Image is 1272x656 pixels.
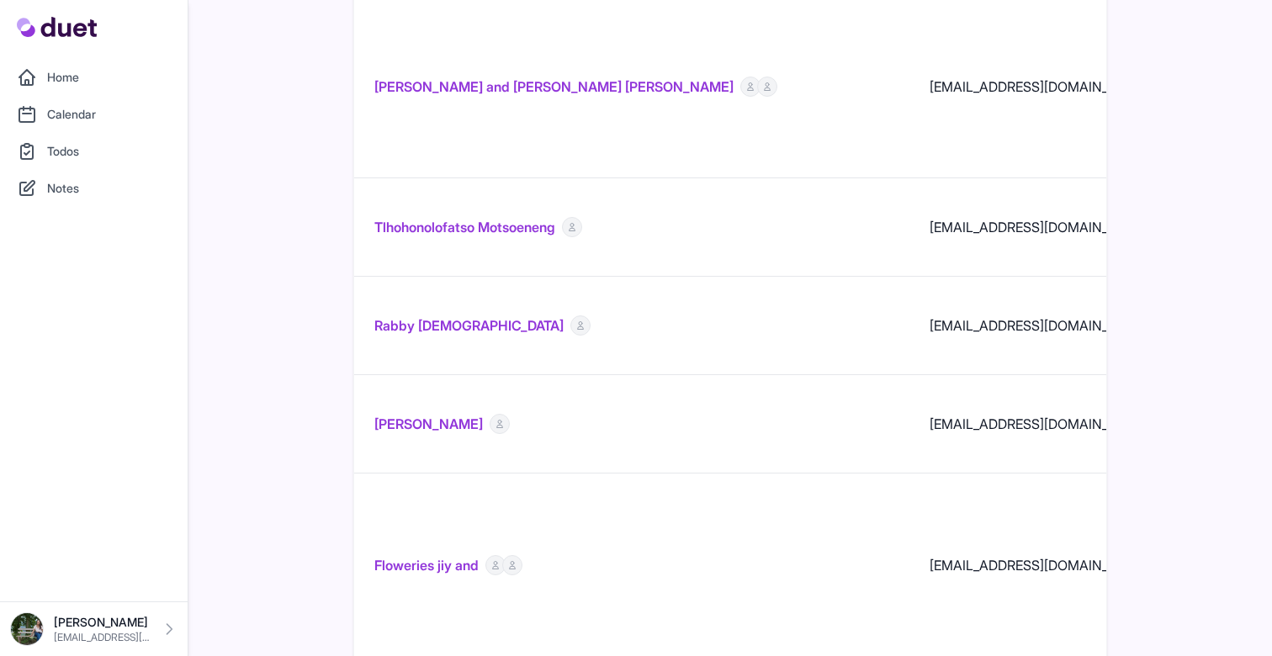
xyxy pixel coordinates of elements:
[10,61,178,94] a: Home
[374,414,483,434] a: [PERSON_NAME]
[374,77,734,97] a: [PERSON_NAME] and [PERSON_NAME] [PERSON_NAME]
[10,135,178,168] a: Todos
[10,612,44,646] img: DSC08576_Original.jpeg
[54,614,151,631] p: [PERSON_NAME]
[374,217,555,237] a: Tlhohonolofatso Motsoeneng
[54,631,151,644] p: [EMAIL_ADDRESS][DOMAIN_NAME]
[10,612,178,646] a: [PERSON_NAME] [EMAIL_ADDRESS][DOMAIN_NAME]
[10,172,178,205] a: Notes
[374,315,564,336] a: Rabby [DEMOGRAPHIC_DATA]
[374,555,479,575] a: Floweries jiy and
[10,98,178,131] a: Calendar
